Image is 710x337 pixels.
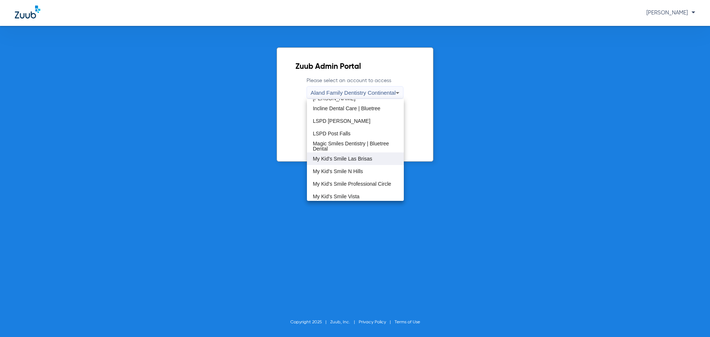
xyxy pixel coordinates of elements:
span: Harmony Pediatric Dentistry [PERSON_NAME] [313,91,398,101]
span: My Kid's Smile Las Brisas [313,156,372,161]
span: My Kid's Smile Professional Circle [313,181,391,186]
span: Magic Smiles Dentistry | Bluetree Dental [313,141,398,151]
span: LSPD [PERSON_NAME] [313,118,371,124]
span: My Kid's Smile Vista [313,194,359,199]
span: LSPD Post Falls [313,131,351,136]
span: My Kid's Smile N Hills [313,169,363,174]
span: Incline Dental Care | Bluetree [313,106,381,111]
